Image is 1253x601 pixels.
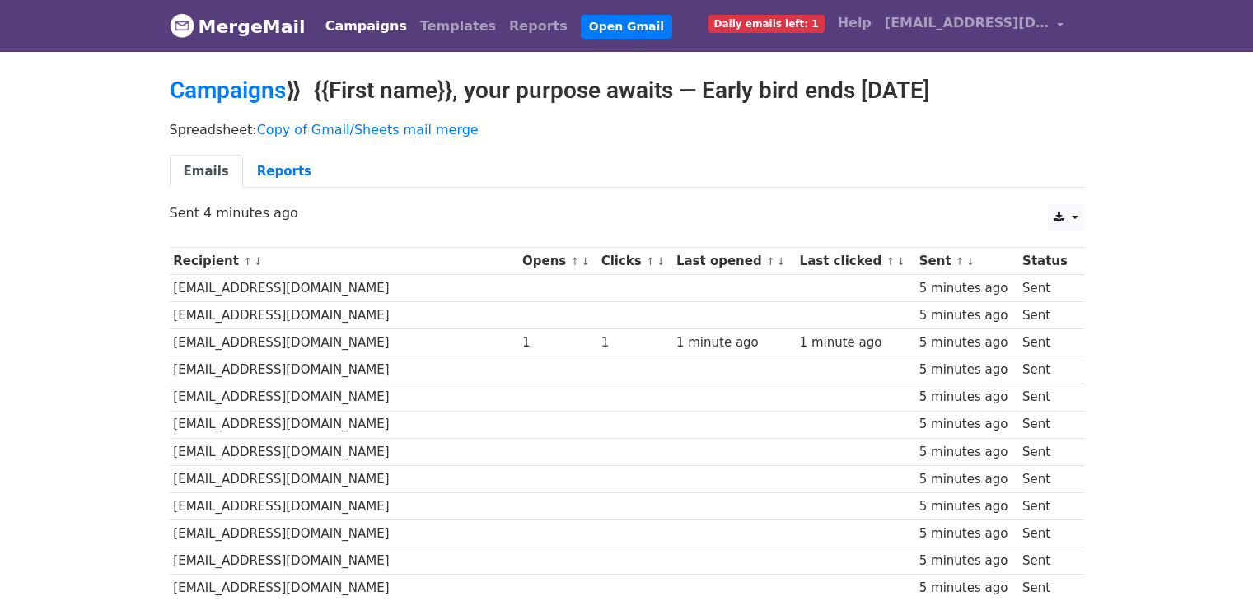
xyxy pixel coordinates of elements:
[919,470,1015,489] div: 5 minutes ago
[581,15,672,39] a: Open Gmail
[915,248,1018,275] th: Sent
[919,361,1015,380] div: 5 minutes ago
[503,10,574,43] a: Reports
[800,333,912,352] div: 1 minute ago
[1018,465,1075,492] td: Sent
[170,356,519,384] td: [EMAIL_ADDRESS][DOMAIN_NAME]
[170,520,519,547] td: [EMAIL_ADDRESS][DOMAIN_NAME]
[170,155,243,189] a: Emails
[1018,329,1075,356] td: Sent
[919,552,1015,571] div: 5 minutes ago
[597,248,672,275] th: Clicks
[919,497,1015,516] div: 5 minutes ago
[601,333,669,352] div: 1
[777,255,786,268] a: ↓
[170,121,1084,138] p: Spreadsheet:
[518,248,597,275] th: Opens
[1018,248,1075,275] th: Status
[243,155,325,189] a: Reports
[414,10,503,43] a: Templates
[708,15,825,33] span: Daily emails left: 1
[170,13,194,38] img: MergeMail logo
[702,7,831,40] a: Daily emails left: 1
[646,255,655,268] a: ↑
[170,248,519,275] th: Recipient
[243,255,252,268] a: ↑
[1018,411,1075,438] td: Sent
[170,9,306,44] a: MergeMail
[170,204,1084,221] p: Sent 4 minutes ago
[170,492,519,519] td: [EMAIL_ADDRESS][DOMAIN_NAME]
[919,333,1015,352] div: 5 minutes ago
[919,579,1015,598] div: 5 minutes ago
[1018,302,1075,329] td: Sent
[956,255,965,268] a: ↑
[254,255,263,268] a: ↓
[522,333,593,352] div: 1
[676,333,792,352] div: 1 minute ago
[170,411,519,438] td: [EMAIL_ADDRESS][DOMAIN_NAME]
[672,248,796,275] th: Last opened
[919,524,1015,543] div: 5 minutes ago
[1018,492,1075,519] td: Sent
[657,255,666,268] a: ↓
[886,255,895,268] a: ↑
[170,438,519,465] td: [EMAIL_ADDRESS][DOMAIN_NAME]
[878,7,1071,45] a: [EMAIL_ADDRESS][DOMAIN_NAME]
[170,77,286,104] a: Campaigns
[896,255,905,268] a: ↓
[170,275,519,302] td: [EMAIL_ADDRESS][DOMAIN_NAME]
[919,306,1015,325] div: 5 minutes ago
[1018,275,1075,302] td: Sent
[581,255,590,268] a: ↓
[1018,356,1075,384] td: Sent
[919,443,1015,462] div: 5 minutes ago
[170,329,519,356] td: [EMAIL_ADDRESS][DOMAIN_NAME]
[1171,522,1253,601] iframe: Chat Widget
[831,7,878,40] a: Help
[1018,520,1075,547] td: Sent
[919,388,1015,407] div: 5 minutes ago
[170,465,519,492] td: [EMAIL_ADDRESS][DOMAIN_NAME]
[170,77,1084,105] h2: ⟫ {{First name}}, your purpose awaits — Early bird ends [DATE]
[1018,384,1075,411] td: Sent
[919,279,1015,298] div: 5 minutes ago
[257,122,479,137] a: Copy of Gmail/Sheets mail merge
[885,13,1050,33] span: [EMAIL_ADDRESS][DOMAIN_NAME]
[966,255,975,268] a: ↓
[571,255,580,268] a: ↑
[319,10,414,43] a: Campaigns
[1018,438,1075,465] td: Sent
[1018,547,1075,575] td: Sent
[919,415,1015,434] div: 5 minutes ago
[796,248,915,275] th: Last clicked
[766,255,775,268] a: ↑
[170,302,519,329] td: [EMAIL_ADDRESS][DOMAIN_NAME]
[170,547,519,575] td: [EMAIL_ADDRESS][DOMAIN_NAME]
[170,384,519,411] td: [EMAIL_ADDRESS][DOMAIN_NAME]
